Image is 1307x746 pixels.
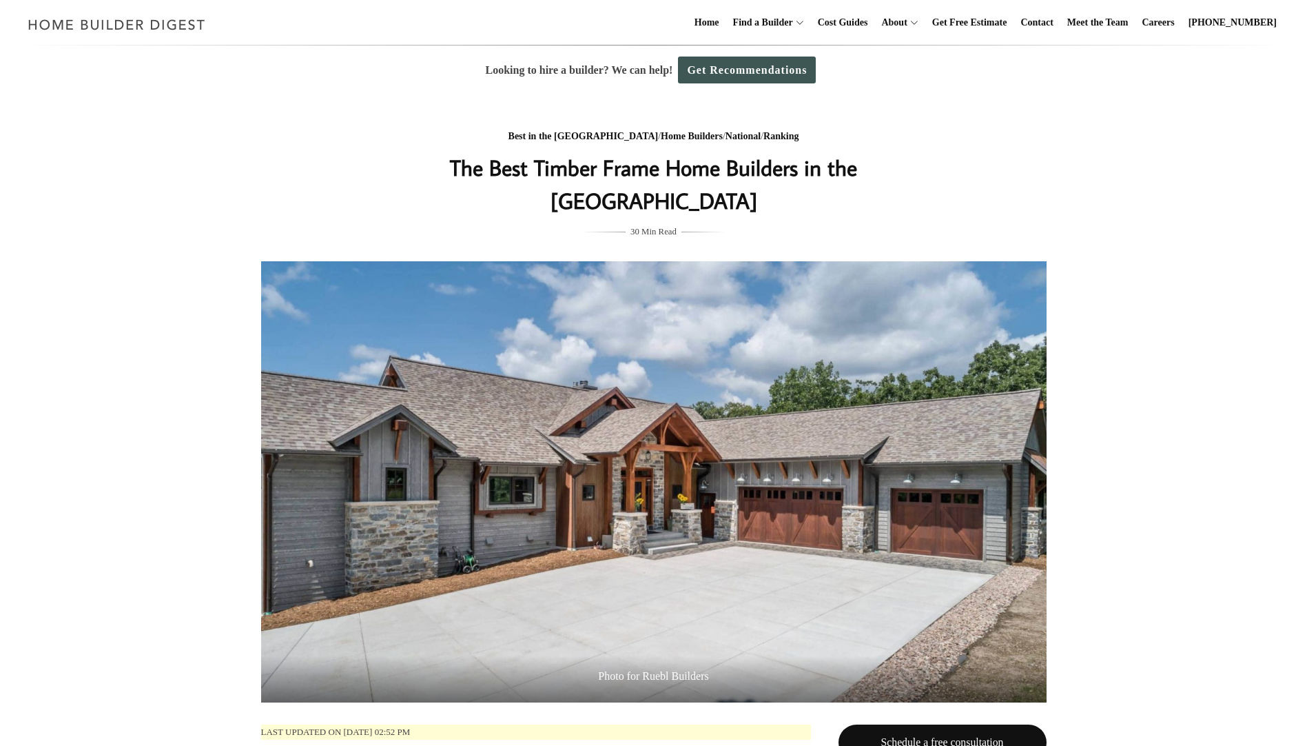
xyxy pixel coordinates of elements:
[508,131,659,141] a: Best in the [GEOGRAPHIC_DATA]
[678,57,816,83] a: Get Recommendations
[689,1,725,45] a: Home
[763,131,799,141] a: Ranking
[661,131,723,141] a: Home Builders
[728,1,793,45] a: Find a Builder
[379,151,929,217] h1: The Best Timber Frame Home Builders in the [GEOGRAPHIC_DATA]
[379,128,929,145] div: / / /
[1015,1,1058,45] a: Contact
[261,656,1047,703] span: Photo for Ruebl Builders
[927,1,1013,45] a: Get Free Estimate
[725,131,761,141] a: National
[630,224,677,239] span: 30 Min Read
[1183,1,1282,45] a: [PHONE_NUMBER]
[261,725,811,740] p: Last updated on [DATE] 02:52 pm
[876,1,907,45] a: About
[22,11,212,38] img: Home Builder Digest
[1137,1,1180,45] a: Careers
[812,1,874,45] a: Cost Guides
[1062,1,1134,45] a: Meet the Team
